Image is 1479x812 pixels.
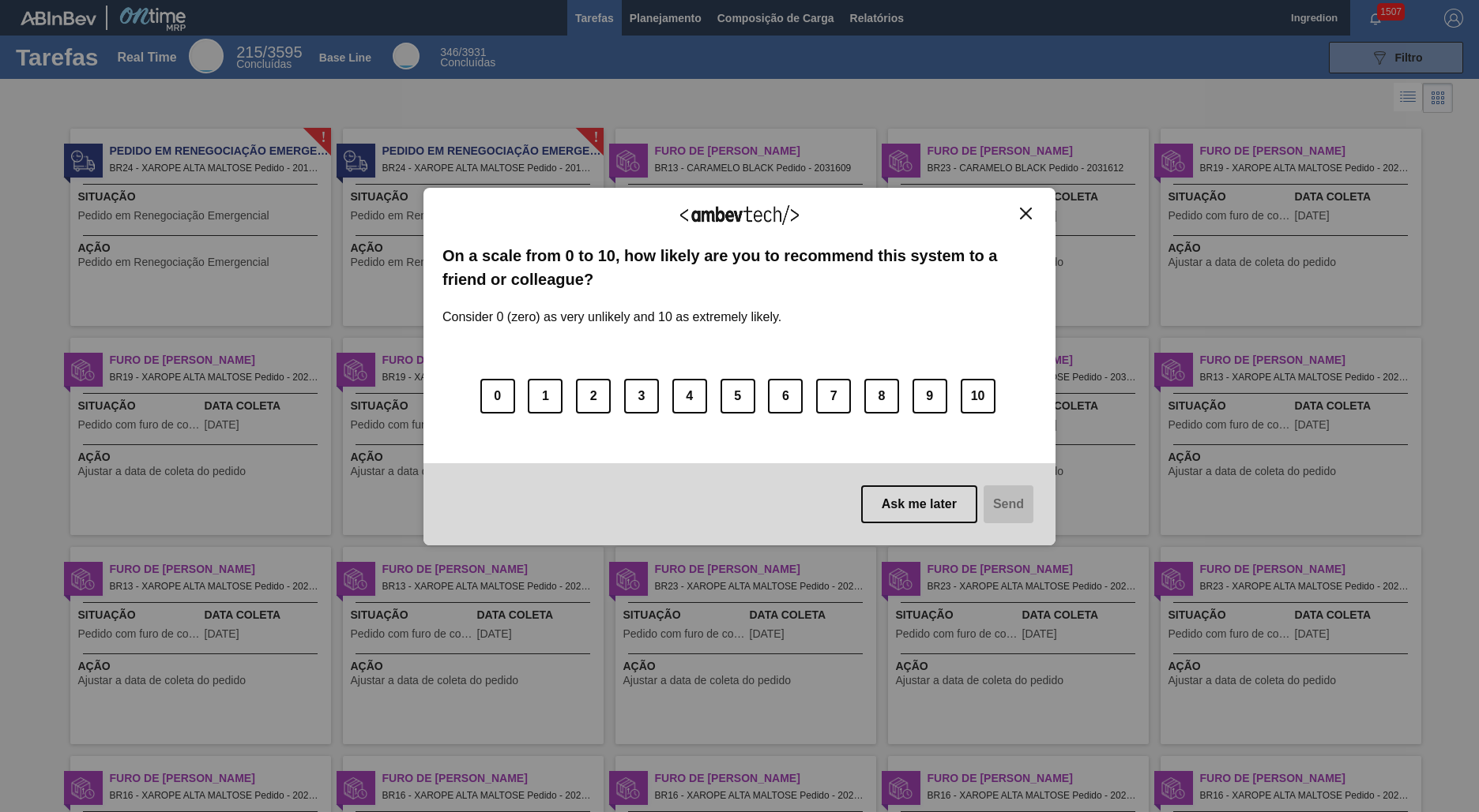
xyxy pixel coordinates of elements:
label: Consider 0 (zero) as very unlikely and 10 as extremely likely. [442,291,781,324]
img: Logo Ambevtech [680,205,799,225]
img: Close [1020,208,1032,219]
button: 5 [721,379,755,413]
button: 7 [816,379,851,413]
button: 1 [528,379,563,413]
button: 10 [961,379,995,413]
button: 8 [864,379,899,413]
label: On a scale from 0 to 10, how likely are you to recommend this system to a friend or colleague? [442,244,1037,292]
button: 9 [913,379,947,413]
button: Ask me later [861,485,977,523]
button: 2 [576,379,611,413]
button: 3 [624,379,659,413]
button: 4 [672,379,707,413]
button: Close [1015,207,1037,220]
button: 0 [480,379,515,413]
button: 6 [768,379,803,413]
